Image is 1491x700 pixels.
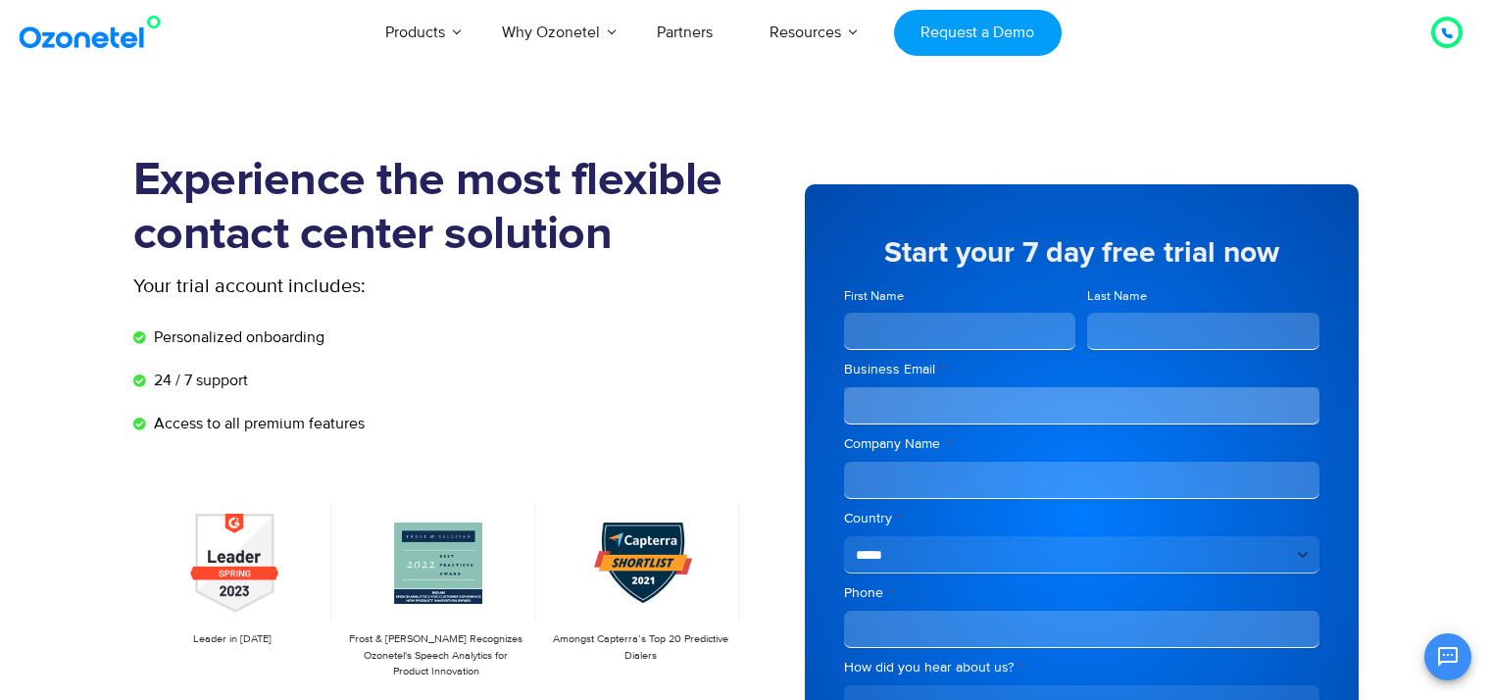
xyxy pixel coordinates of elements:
span: Personalized onboarding [149,325,324,349]
label: First Name [844,287,1076,306]
label: Phone [844,583,1319,603]
h5: Start your 7 day free trial now [844,238,1319,268]
label: Business Email [844,360,1319,379]
p: Amongst Capterra’s Top 20 Predictive Dialers [551,631,729,664]
h1: Experience the most flexible contact center solution [133,154,746,262]
label: Last Name [1087,287,1319,306]
label: How did you hear about us? [844,658,1319,677]
span: 24 / 7 support [149,369,248,392]
p: Leader in [DATE] [143,631,322,648]
a: Request a Demo [894,10,1062,56]
label: Company Name [844,434,1319,454]
button: Open chat [1424,633,1471,680]
span: Access to all premium features [149,412,365,435]
label: Country [844,509,1319,528]
p: Frost & [PERSON_NAME] Recognizes Ozonetel's Speech Analytics for Product Innovation [347,631,525,680]
p: Your trial account includes: [133,272,599,301]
